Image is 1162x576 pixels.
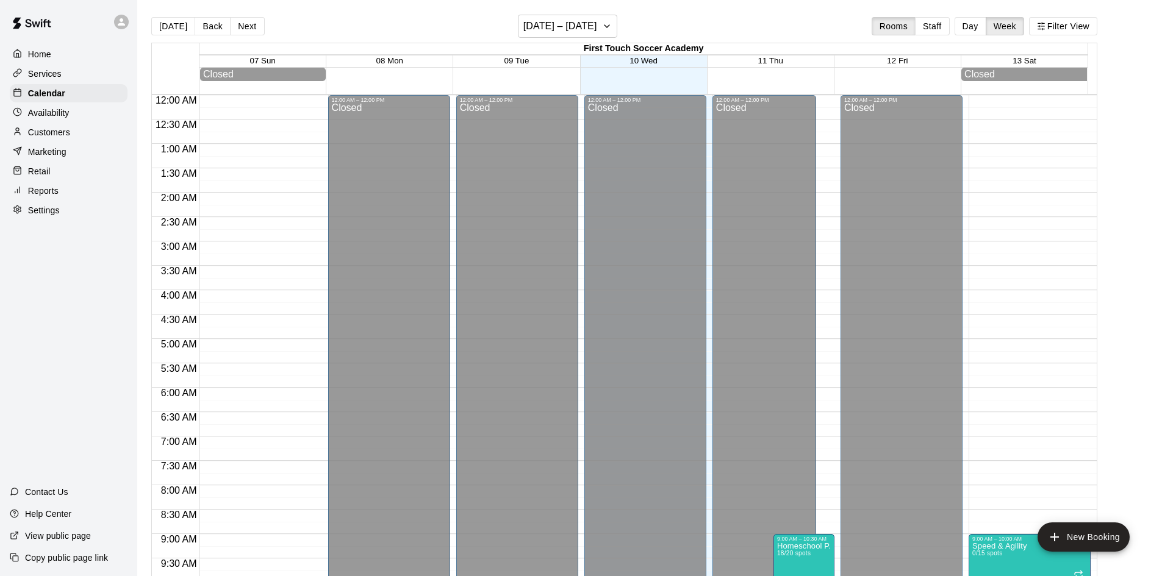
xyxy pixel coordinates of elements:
[28,107,70,119] p: Availability
[10,162,127,180] a: Retail
[152,119,200,130] span: 12:30 AM
[28,68,62,80] p: Services
[158,241,200,252] span: 3:00 AM
[158,339,200,349] span: 5:00 AM
[332,97,447,103] div: 12:00 AM – 12:00 PM
[28,185,59,197] p: Reports
[10,201,127,219] a: Settings
[158,534,200,544] span: 9:00 AM
[28,204,60,216] p: Settings
[10,182,127,200] a: Reports
[629,56,658,65] button: 10 Wed
[25,508,71,520] p: Help Center
[158,436,200,447] span: 7:00 AM
[230,17,264,35] button: Next
[504,56,529,65] button: 09 Tue
[460,97,575,103] div: 12:00 AM – 12:00 PM
[955,17,986,35] button: Day
[10,45,127,63] a: Home
[195,17,231,35] button: Back
[915,17,950,35] button: Staff
[28,126,70,138] p: Customers
[972,550,1002,556] span: 0/15 spots filled
[10,123,127,141] a: Customers
[972,536,1087,542] div: 9:00 AM – 10:00 AM
[203,69,323,80] div: Closed
[777,550,811,556] span: 18/20 spots filled
[28,165,51,177] p: Retail
[10,104,127,122] a: Availability
[158,461,200,471] span: 7:30 AM
[376,56,403,65] button: 08 Mon
[151,17,195,35] button: [DATE]
[158,363,200,374] span: 5:30 AM
[986,17,1024,35] button: Week
[1013,56,1036,65] button: 13 Sat
[518,15,617,38] button: [DATE] – [DATE]
[887,56,908,65] button: 12 Fri
[10,143,127,161] a: Marketing
[25,530,91,542] p: View public page
[1038,522,1130,552] button: add
[844,97,959,103] div: 12:00 AM – 12:00 PM
[25,486,68,498] p: Contact Us
[964,69,1084,80] div: Closed
[10,65,127,83] a: Services
[523,18,597,35] h6: [DATE] – [DATE]
[158,558,200,569] span: 9:30 AM
[1029,17,1097,35] button: Filter View
[588,97,703,103] div: 12:00 AM – 12:00 PM
[28,87,65,99] p: Calendar
[158,168,200,179] span: 1:30 AM
[158,266,200,276] span: 3:30 AM
[152,95,200,105] span: 12:00 AM
[777,536,831,542] div: 9:00 AM – 10:30 AM
[158,388,200,398] span: 6:00 AM
[28,48,51,60] p: Home
[25,552,108,564] p: Copy public page link
[250,56,276,65] button: 07 Sun
[199,43,1088,55] div: First Touch Soccer Academy
[158,193,200,203] span: 2:00 AM
[158,290,200,300] span: 4:00 AM
[872,17,916,35] button: Rooms
[10,84,127,102] a: Calendar
[158,510,200,520] span: 8:30 AM
[158,315,200,325] span: 4:30 AM
[158,485,200,496] span: 8:00 AM
[158,217,200,227] span: 2:30 AM
[158,412,200,422] span: 6:30 AM
[158,144,200,154] span: 1:00 AM
[716,97,812,103] div: 12:00 AM – 12:00 PM
[758,56,783,65] button: 11 Thu
[28,146,66,158] p: Marketing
